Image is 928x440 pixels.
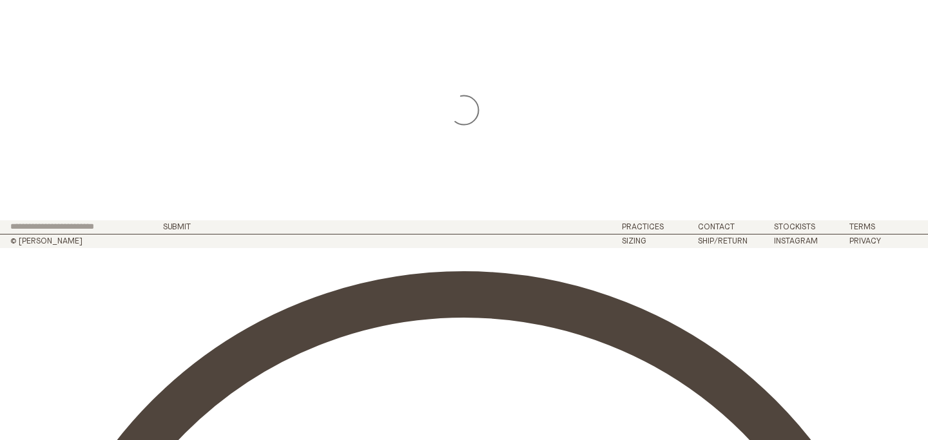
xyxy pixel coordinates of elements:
a: Terms [849,223,875,231]
a: Contact [698,223,735,231]
a: Stockists [774,223,815,231]
a: Instagram [774,237,818,245]
a: Sizing [622,237,646,245]
button: Submit [163,223,191,231]
a: Privacy [849,237,881,245]
h2: © [PERSON_NAME] [10,237,229,245]
a: Ship/Return [698,237,748,245]
a: Practices [622,223,664,231]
